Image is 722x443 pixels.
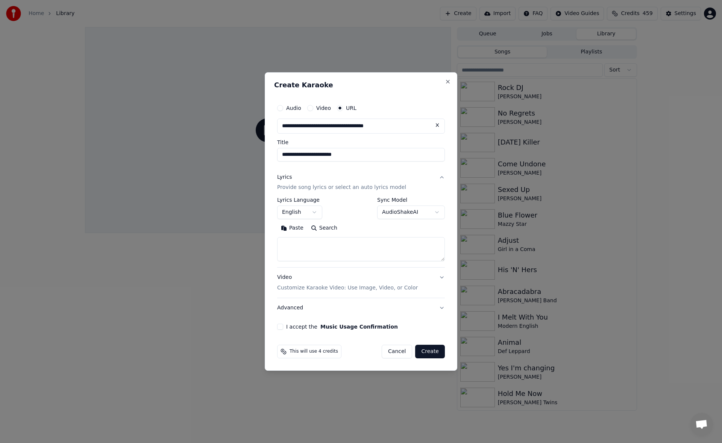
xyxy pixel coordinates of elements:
button: Create [415,345,445,358]
button: Paste [277,222,307,234]
label: Audio [286,105,301,111]
button: VideoCustomize Karaoke Video: Use Image, Video, or Color [277,268,445,298]
span: This will use 4 credits [290,349,338,355]
label: Lyrics Language [277,198,322,203]
div: Lyrics [277,174,292,181]
label: I accept the [286,324,398,329]
button: Cancel [382,345,412,358]
button: Search [307,222,341,234]
label: URL [346,105,356,111]
p: Provide song lyrics or select an auto lyrics model [277,184,406,192]
label: Video [316,105,331,111]
label: Sync Model [377,198,445,203]
div: LyricsProvide song lyrics or select an auto lyrics model [277,198,445,268]
button: Advanced [277,298,445,318]
button: I accept the [320,324,398,329]
label: Title [277,140,445,145]
p: Customize Karaoke Video: Use Image, Video, or Color [277,284,418,292]
button: LyricsProvide song lyrics or select an auto lyrics model [277,167,445,198]
h2: Create Karaoke [274,82,448,88]
div: Video [277,274,418,292]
